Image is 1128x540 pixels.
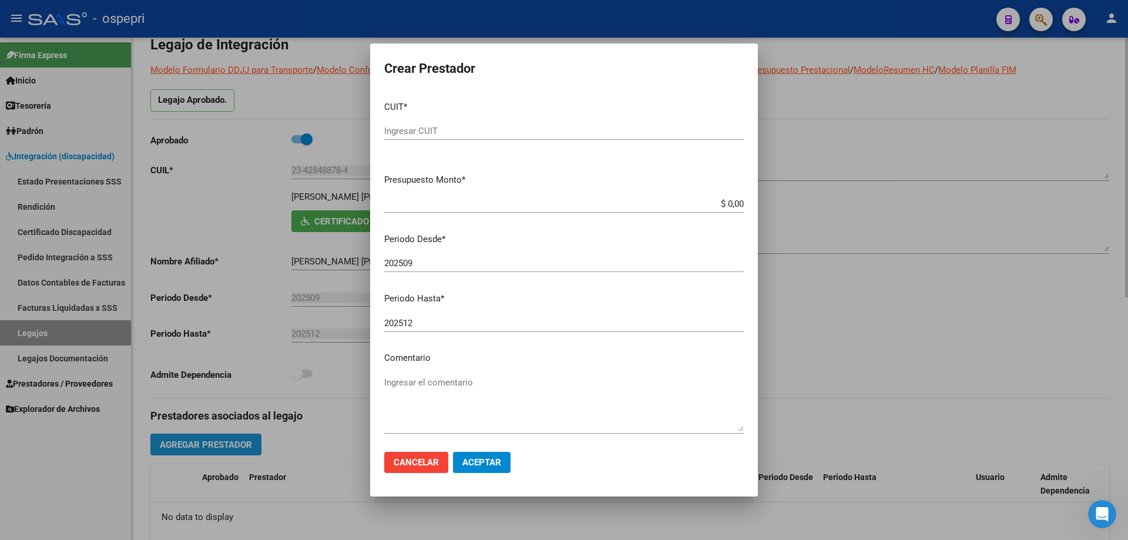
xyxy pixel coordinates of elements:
p: Periodo Hasta [384,292,744,306]
span: Aceptar [462,457,501,468]
button: Aceptar [453,452,511,473]
p: Periodo Desde [384,233,744,246]
p: Comentario [384,351,744,365]
h2: Crear Prestador [384,58,744,80]
p: CUIT [384,100,744,114]
span: Cancelar [394,457,439,468]
button: Cancelar [384,452,448,473]
iframe: Intercom live chat [1088,500,1116,528]
p: Presupuesto Monto [384,173,744,187]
